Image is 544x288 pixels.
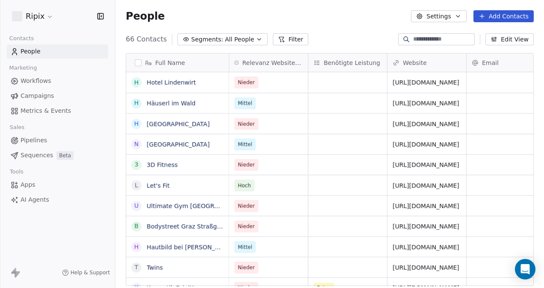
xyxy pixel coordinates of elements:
[393,244,459,250] a: [URL][DOMAIN_NAME]
[393,264,459,271] a: [URL][DOMAIN_NAME]
[393,182,459,189] a: [URL][DOMAIN_NAME]
[482,59,499,67] span: Email
[473,10,534,22] button: Add Contacts
[7,148,108,162] a: SequencesBeta
[21,106,71,115] span: Metrics & Events
[21,151,53,160] span: Sequences
[225,35,254,44] span: All People
[238,99,252,108] span: Mittel
[134,119,139,128] div: H
[147,79,196,86] a: Hotel Lindenwirt
[238,140,252,149] span: Mittel
[6,165,27,178] span: Tools
[26,11,44,22] span: Ripix
[126,53,229,72] div: Full Name
[21,136,47,145] span: Pipelines
[147,264,163,271] a: Twins
[6,32,38,45] span: Contacts
[393,100,459,107] a: [URL][DOMAIN_NAME]
[155,59,185,67] span: Full Name
[6,62,41,74] span: Marketing
[134,201,139,210] div: U
[147,141,210,148] a: [GEOGRAPHIC_DATA]
[147,100,195,107] a: Häuserl im Wald
[273,33,308,45] button: Filter
[21,180,35,189] span: Apps
[229,53,308,72] div: Relevanz Website Optimierung
[21,47,41,56] span: People
[191,35,223,44] span: Segments:
[393,162,459,168] a: [URL][DOMAIN_NAME]
[7,104,108,118] a: Metrics & Events
[238,243,252,251] span: Mittel
[238,161,255,169] span: Nieder
[7,74,108,88] a: Workflows
[126,10,165,23] span: People
[387,53,466,72] div: Website
[135,181,138,190] div: L
[7,193,108,207] a: AI Agents
[56,151,74,160] span: Beta
[393,203,459,209] a: [URL][DOMAIN_NAME]
[393,120,459,127] a: [URL][DOMAIN_NAME]
[134,222,139,231] div: B
[308,53,387,72] div: Benötigte Leistung
[238,120,255,128] span: Nieder
[238,263,255,272] span: Nieder
[393,141,459,148] a: [URL][DOMAIN_NAME]
[134,78,139,87] div: H
[238,78,255,87] span: Nieder
[71,269,110,276] span: Help & Support
[147,244,235,250] a: Hautbild bei [PERSON_NAME]
[393,223,459,230] a: [URL][DOMAIN_NAME]
[242,59,303,67] span: Relevanz Website Optimierung
[21,76,51,85] span: Workflows
[324,59,380,67] span: Benötigte Leistung
[147,203,253,209] a: Ultimate Gym [GEOGRAPHIC_DATA]
[147,120,210,127] a: [GEOGRAPHIC_DATA]
[126,72,229,286] div: grid
[393,79,459,86] a: [URL][DOMAIN_NAME]
[62,269,110,276] a: Help & Support
[238,202,255,210] span: Nieder
[135,160,139,169] div: 3
[134,140,139,149] div: N
[7,89,108,103] a: Campaigns
[411,10,466,22] button: Settings
[7,44,108,59] a: People
[485,33,534,45] button: Edit View
[147,223,253,230] a: Bodystreet Graz Straßgangerstraße
[134,242,139,251] div: H
[147,182,170,189] a: Let's Fit
[238,222,255,231] span: Nieder
[7,178,108,192] a: Apps
[7,133,108,147] a: Pipelines
[21,91,54,100] span: Campaigns
[6,121,28,134] span: Sales
[147,162,178,168] a: 3D Fitness
[134,99,139,108] div: H
[21,195,49,204] span: AI Agents
[126,34,167,44] span: 66 Contacts
[10,9,55,24] button: Ripix
[403,59,427,67] span: Website
[135,263,139,272] div: T
[515,259,535,279] div: Open Intercom Messenger
[238,181,251,190] span: Hoch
